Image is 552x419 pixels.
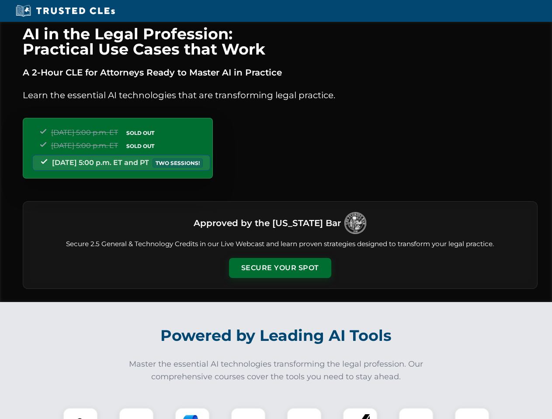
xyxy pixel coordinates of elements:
img: Logo [344,212,366,234]
button: Secure Your Spot [229,258,331,278]
span: SOLD OUT [123,128,157,137]
p: Secure 2.5 General & Technology Credits in our Live Webcast and learn proven strategies designed ... [34,239,527,249]
h1: AI in the Legal Profession: Practical Use Cases that Work [23,26,538,57]
h2: Powered by Leading AI Tools [34,320,518,351]
span: [DATE] 5:00 p.m. ET [51,141,118,150]
span: SOLD OUT [123,141,157,151]
span: [DATE] 5:00 p.m. ET [51,128,118,137]
h3: Approved by the [US_STATE] Bar [194,215,341,231]
img: Trusted CLEs [13,4,118,17]
p: A 2-Hour CLE for Attorneys Ready to Master AI in Practice [23,65,538,79]
p: Master the essential AI technologies transforming the legal profession. Our comprehensive courses... [123,358,429,383]
p: Learn the essential AI technologies that are transforming legal practice. [23,88,538,102]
